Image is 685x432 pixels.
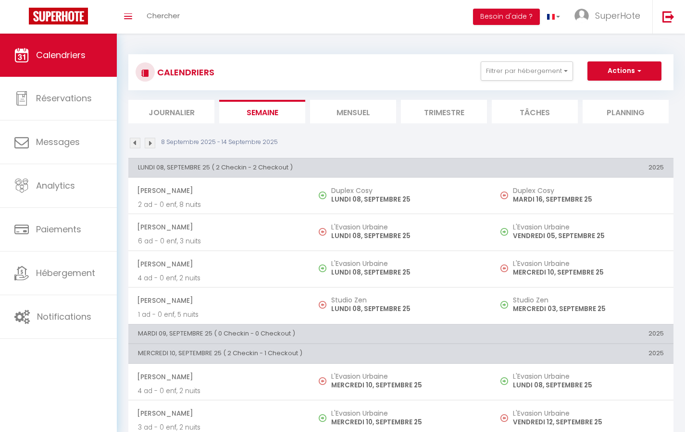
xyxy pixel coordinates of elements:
p: LUNDI 08, SEPTEMBRE 25 [331,304,482,314]
span: [PERSON_NAME] [137,291,300,310]
span: [PERSON_NAME] [137,181,300,200]
button: Ouvrir le widget de chat LiveChat [8,4,37,33]
button: Actions [587,61,661,81]
p: LUNDI 08, SEPTEMBRE 25 [331,267,482,277]
span: Analytics [36,180,75,192]
li: Semaine [219,100,305,123]
p: 2 ad - 0 enf, 8 nuits [138,200,300,210]
h5: L'Evasion Urbaine [513,409,664,417]
h5: L'Evasion Urbaine [331,260,482,267]
th: MARDI 09, SEPTEMBRE 25 ( 0 Checkin - 0 Checkout ) [128,324,492,343]
img: NO IMAGE [500,192,508,199]
th: 2025 [492,158,673,177]
span: [PERSON_NAME] [137,218,300,236]
li: Planning [583,100,669,123]
h5: Duplex Cosy [513,187,664,194]
img: NO IMAGE [319,228,326,236]
p: 8 Septembre 2025 - 14 Septembre 2025 [161,138,278,147]
p: MERCREDI 10, SEPTEMBRE 25 [513,267,664,277]
span: SuperHote [595,10,640,22]
span: [PERSON_NAME] [137,404,300,422]
span: Messages [36,136,80,148]
span: [PERSON_NAME] [137,255,300,273]
p: 4 ad - 0 enf, 2 nuits [138,273,300,283]
img: Super Booking [29,8,88,24]
img: logout [662,11,674,23]
p: 6 ad - 0 enf, 3 nuits [138,236,300,246]
button: Filtrer par hébergement [481,61,573,81]
p: MERCREDI 10, SEPTEMBRE 25 [331,380,482,390]
img: NO IMAGE [319,301,326,309]
p: 1 ad - 0 enf, 5 nuits [138,310,300,320]
th: LUNDI 08, SEPTEMBRE 25 ( 2 Checkin - 2 Checkout ) [128,158,492,177]
h5: Duplex Cosy [331,187,482,194]
span: Notifications [37,311,91,323]
span: Paiements [36,223,81,235]
img: ... [574,9,589,23]
p: VENDREDI 12, SEPTEMBRE 25 [513,417,664,427]
span: Calendriers [36,49,86,61]
h5: L'Evasion Urbaine [331,409,482,417]
span: Réservations [36,92,92,104]
img: NO IMAGE [500,228,508,236]
img: NO IMAGE [500,301,508,309]
p: LUNDI 08, SEPTEMBRE 25 [331,231,482,241]
li: Tâches [492,100,578,123]
h5: L'Evasion Urbaine [513,260,664,267]
img: NO IMAGE [319,377,326,385]
p: VENDREDI 05, SEPTEMBRE 25 [513,231,664,241]
h5: L'Evasion Urbaine [513,372,664,380]
img: NO IMAGE [500,414,508,422]
li: Mensuel [310,100,396,123]
th: 2025 [492,344,673,363]
p: 4 ad - 0 enf, 2 nuits [138,386,300,396]
h5: L'Evasion Urbaine [331,223,482,231]
li: Trimestre [401,100,487,123]
h5: Studio Zen [513,296,664,304]
h3: CALENDRIERS [155,61,214,83]
span: Hébergement [36,267,95,279]
h5: L'Evasion Urbaine [513,223,664,231]
h5: L'Evasion Urbaine [331,372,482,380]
span: [PERSON_NAME] [137,368,300,386]
button: Besoin d'aide ? [473,9,540,25]
p: MERCREDI 10, SEPTEMBRE 25 [331,417,482,427]
img: NO IMAGE [500,377,508,385]
li: Journalier [128,100,214,123]
h5: Studio Zen [331,296,482,304]
th: 2025 [492,324,673,343]
th: MERCREDI 10, SEPTEMBRE 25 ( 2 Checkin - 1 Checkout ) [128,344,492,363]
p: MERCREDI 03, SEPTEMBRE 25 [513,304,664,314]
p: LUNDI 08, SEPTEMBRE 25 [513,380,664,390]
p: MARDI 16, SEPTEMBRE 25 [513,194,664,204]
img: NO IMAGE [500,264,508,272]
span: Chercher [147,11,180,21]
p: LUNDI 08, SEPTEMBRE 25 [331,194,482,204]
